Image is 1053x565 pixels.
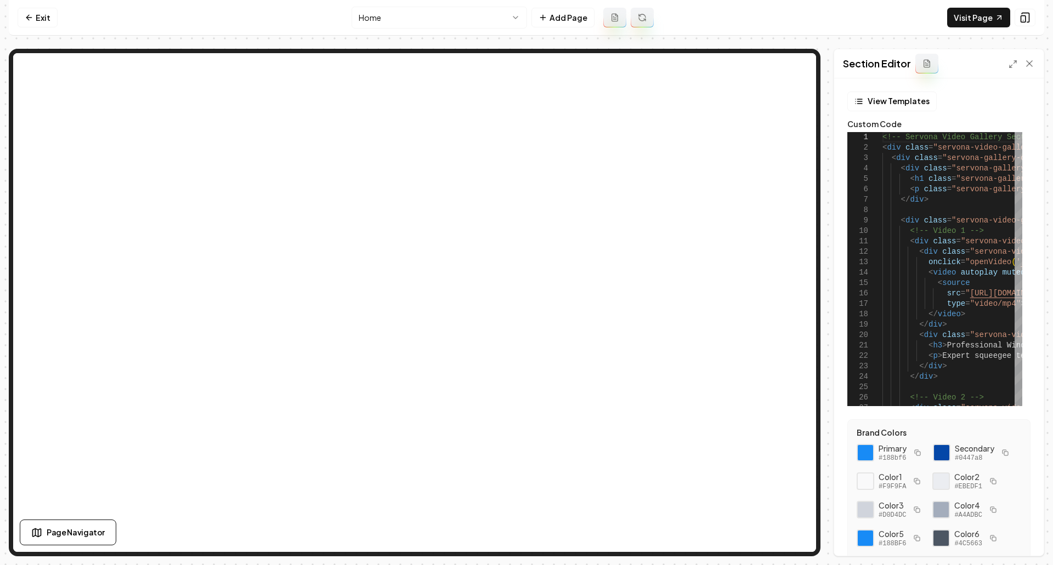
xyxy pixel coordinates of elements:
span: div [905,216,919,225]
span: < [892,153,896,162]
span: <!-- Video 1 --> [910,226,983,235]
span: < [929,268,933,277]
div: 9 [847,215,868,226]
span: Color 3 [879,500,906,511]
div: Click to copy secondary color [933,444,950,461]
span: </ [919,320,929,329]
div: 18 [847,309,868,319]
span: Page Navigator [47,527,105,538]
div: 10 [847,226,868,236]
div: 16 [847,288,868,299]
span: = [961,289,965,298]
span: class [924,216,947,225]
span: = [947,216,952,225]
span: = [965,299,970,308]
div: Click to copy #EBEDF1 [932,472,950,490]
button: Add admin section prompt [915,54,938,73]
span: source [942,278,970,287]
span: "openVideo [965,258,1011,266]
div: 27 [847,403,868,413]
span: class [915,153,938,162]
button: Add Page [531,8,595,27]
span: > [942,362,947,370]
span: Secondary [955,443,994,454]
div: Click to copy #A4ADBC [932,501,950,518]
div: 7 [847,195,868,205]
span: class [942,330,965,339]
span: class [933,237,956,246]
span: < [919,247,924,256]
span: "servona-video-item" [961,237,1053,246]
div: 24 [847,372,868,382]
div: Click to copy #D0D4DC [857,501,874,518]
span: Primary [879,443,907,454]
span: > [933,372,937,381]
div: Click to copy #4C5663 [932,529,950,547]
div: 5 [847,174,868,184]
span: #F9F9FA [879,482,906,491]
span: < [910,174,914,183]
span: > [961,310,965,318]
span: "servona-video-item" [961,403,1053,412]
span: type [947,299,966,308]
span: < [901,164,905,173]
span: src [947,289,961,298]
span: h3 [933,341,942,350]
span: > [942,341,947,350]
span: div [915,403,929,412]
div: 8 [847,205,868,215]
button: Add admin page prompt [603,8,626,27]
div: 20 [847,330,868,340]
span: div [887,143,901,152]
span: < [910,237,914,246]
div: 3 [847,153,868,163]
span: h1 [915,174,924,183]
span: #EBEDF1 [954,482,982,491]
button: Page Navigator [20,520,116,545]
span: div [924,247,938,256]
span: = [965,247,970,256]
span: #188bf6 [879,454,907,463]
button: Regenerate page [631,8,654,27]
span: video [938,310,961,318]
div: 12 [847,247,868,257]
span: = [952,174,956,183]
div: 4 [847,163,868,174]
span: < [929,351,933,360]
span: class [924,185,947,193]
span: <!-- Video 2 --> [910,393,983,402]
span: "video/mp4" [970,299,1021,308]
span: div [924,330,938,339]
span: < [929,341,933,350]
span: = [965,330,970,339]
div: 17 [847,299,868,309]
div: 6 [847,184,868,195]
span: div [915,237,929,246]
h2: Section Editor [843,56,911,71]
a: Visit Page [947,8,1010,27]
span: > [924,195,929,204]
span: #4C5663 [954,539,982,548]
span: </ [919,362,929,370]
button: View Templates [847,92,937,111]
span: autoplay [961,268,998,277]
span: class [933,403,956,412]
div: 11 [847,236,868,247]
span: #A4ADBC [954,511,982,520]
div: 14 [847,267,868,278]
label: Brand Colors [857,429,1021,436]
span: = [938,153,942,162]
div: Click to copy primary color [857,444,874,461]
span: [URL][DOMAIN_NAME] [970,289,1053,298]
span: muted [1002,268,1025,277]
span: div [905,164,919,173]
span: div [929,320,942,329]
span: div [929,362,942,370]
span: < [901,216,905,225]
span: class [924,164,947,173]
span: div [896,153,910,162]
span: ( [1011,258,1016,266]
span: < [938,278,942,287]
span: " [965,289,970,298]
span: onclick [929,258,961,266]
